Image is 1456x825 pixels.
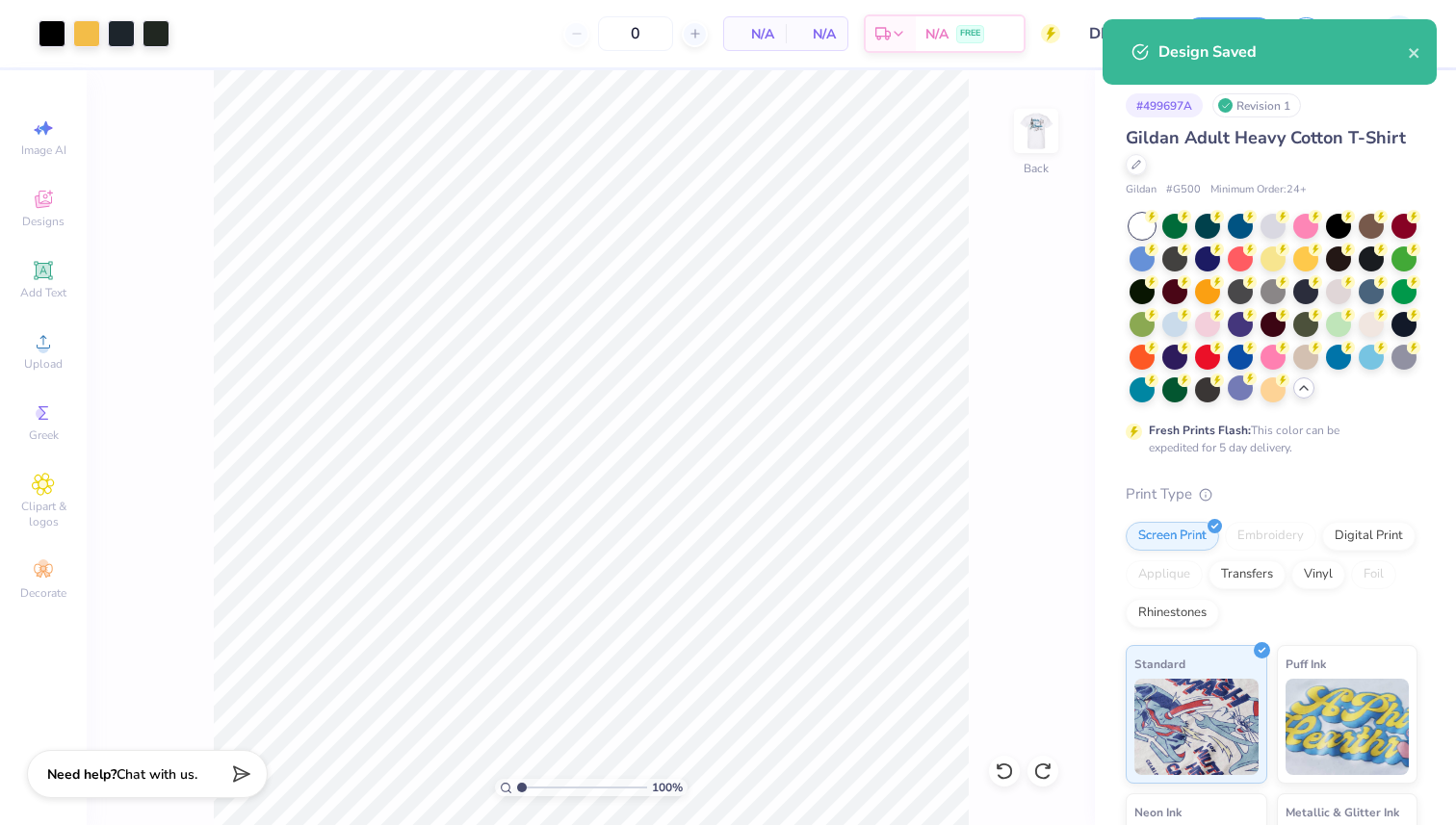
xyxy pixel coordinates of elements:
[1351,560,1396,589] div: Foil
[20,585,66,601] span: Decorate
[652,779,683,796] span: 100 %
[1017,112,1055,150] img: Back
[1126,483,1417,505] div: Print Type
[1134,802,1182,822] span: Neon Ink
[1225,522,1316,551] div: Embroidery
[1024,160,1049,177] div: Back
[1286,802,1399,822] span: Metallic & Glitter Ink
[20,285,66,300] span: Add Text
[1209,560,1286,589] div: Transfers
[22,214,65,229] span: Designs
[1286,654,1326,674] span: Puff Ink
[797,24,836,44] span: N/A
[1291,560,1345,589] div: Vinyl
[29,427,59,443] span: Greek
[21,142,66,158] span: Image AI
[960,27,980,40] span: FREE
[1286,679,1410,775] img: Puff Ink
[1158,40,1408,64] div: Design Saved
[24,356,63,372] span: Upload
[736,24,774,44] span: N/A
[1075,14,1169,53] input: Untitled Design
[1126,93,1203,117] div: # 499697A
[1322,522,1416,551] div: Digital Print
[1212,93,1301,117] div: Revision 1
[1149,423,1251,438] strong: Fresh Prints Flash:
[117,765,197,784] span: Chat with us.
[1210,182,1307,198] span: Minimum Order: 24 +
[1166,182,1201,198] span: # G500
[1126,599,1219,628] div: Rhinestones
[1126,522,1219,551] div: Screen Print
[10,499,77,529] span: Clipart & logos
[1126,126,1406,149] span: Gildan Adult Heavy Cotton T-Shirt
[1126,560,1203,589] div: Applique
[925,24,949,44] span: N/A
[1134,654,1185,674] span: Standard
[1149,422,1386,456] div: This color can be expedited for 5 day delivery.
[1126,182,1157,198] span: Gildan
[1408,40,1421,64] button: close
[47,765,117,784] strong: Need help?
[598,16,673,51] input: – –
[1134,679,1259,775] img: Standard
